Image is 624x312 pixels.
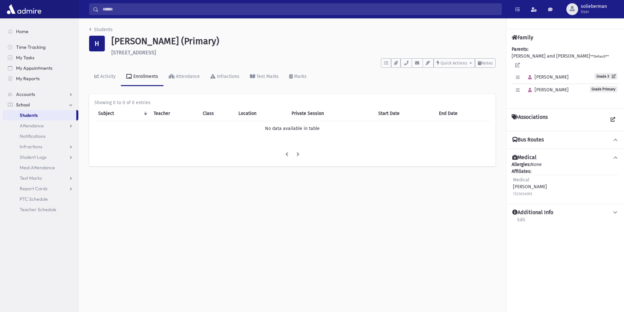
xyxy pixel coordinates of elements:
div: H [89,36,105,51]
b: Affiliates: [512,169,531,174]
a: Student Logs [3,152,78,162]
a: School [3,100,78,110]
th: End Date [435,106,490,121]
b: Allergies: [512,162,531,167]
a: PTC Schedule [3,194,78,204]
div: Showing 0 to 0 of 0 entries [94,99,490,106]
th: Teacher [150,106,199,121]
small: 7323634003 [513,192,532,196]
div: Infractions [216,74,239,79]
a: Meal Attendance [3,162,78,173]
a: My Reports [3,73,78,84]
span: Students [20,112,38,118]
span: Grade Primary [590,86,617,92]
a: Students [3,110,76,120]
td: No data available in table [94,121,490,136]
span: My Appointments [16,65,52,71]
span: [PERSON_NAME] [525,74,569,80]
span: User [581,9,607,14]
h4: Medical [512,154,537,161]
span: Teacher Schedule [20,207,56,212]
span: Attendance [20,123,44,129]
div: Enrollments [132,74,158,79]
a: Enrollments [121,68,163,86]
h4: Family [512,34,533,41]
span: Infractions [20,144,42,150]
span: School [16,102,30,108]
button: Notes [475,58,496,68]
h4: Bus Routes [512,137,544,143]
a: Time Tracking [3,42,78,52]
a: Report Cards [3,183,78,194]
a: Attendance [3,120,78,131]
a: My Appointments [3,63,78,73]
span: Notes [481,61,493,65]
b: Parents: [512,46,528,52]
button: Bus Routes [512,137,619,143]
div: Marks [293,74,307,79]
span: Quick Actions [441,61,467,65]
h1: [PERSON_NAME] (Primary) [111,36,496,47]
span: [PERSON_NAME] [525,87,569,93]
span: Medical [513,177,529,183]
nav: breadcrumb [89,26,113,36]
div: Test Marks [255,74,279,79]
a: Infractions [205,68,245,86]
button: Medical [512,154,619,161]
span: My Reports [16,76,40,82]
div: Attendance [175,74,200,79]
input: Search [99,3,501,15]
div: Activity [99,74,116,79]
th: Class [199,106,234,121]
a: Edit [517,216,525,228]
span: solieberman [581,4,607,9]
a: Marks [284,68,312,86]
a: Test Marks [3,173,78,183]
button: Quick Actions [434,58,475,68]
a: My Tasks [3,52,78,63]
a: Grade 3 [595,73,617,80]
a: Accounts [3,89,78,100]
span: Home [16,28,28,34]
a: Home [3,26,78,37]
a: Notifications [3,131,78,141]
div: [PERSON_NAME] and [PERSON_NAME] [512,46,619,103]
h6: [STREET_ADDRESS] [111,49,496,56]
th: Location [235,106,288,121]
span: Time Tracking [16,44,46,50]
a: Infractions [3,141,78,152]
div: None [512,161,619,198]
a: Test Marks [245,68,284,86]
a: Activity [89,68,121,86]
span: Student Logs [20,154,47,160]
span: My Tasks [16,55,34,61]
span: Notifications [20,133,46,139]
th: Private Session [288,106,374,121]
span: Meal Attendance [20,165,55,171]
a: Teacher Schedule [3,204,78,215]
span: Accounts [16,91,35,97]
span: PTC Schedule [20,196,48,202]
div: [PERSON_NAME] [513,176,547,197]
a: Attendance [163,68,205,86]
img: AdmirePro [5,3,43,16]
th: Subject [94,106,150,121]
a: Students [89,27,113,32]
span: Report Cards [20,186,47,192]
button: Additional Info [512,209,619,216]
th: Start Date [374,106,435,121]
span: Test Marks [20,175,42,181]
h4: Associations [512,114,548,126]
a: View all Associations [607,114,619,126]
h4: Additional Info [512,209,553,216]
